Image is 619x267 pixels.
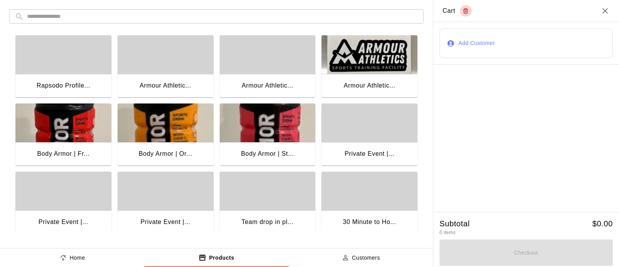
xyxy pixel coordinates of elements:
[220,103,316,142] img: Body Armor | Strawberry Banana | 20oz
[70,254,85,262] p: Home
[39,217,89,227] div: Private Event |...
[443,5,472,17] div: Cart
[15,172,111,235] button: Private Event |...
[209,254,234,262] p: Products
[321,35,417,99] button: Armour Athletics Decal | FullArmour Athletic...
[118,103,214,167] button: Body Armor | Orange Mango | 20ozBody Armor | Or...
[15,103,111,167] button: Body Armor | Fruit Punch | 20ozBody Armor | Fr...
[118,103,214,142] img: Body Armor | Orange Mango | 20oz
[241,217,293,227] div: Team drop in pl...
[321,103,417,167] button: Private Event |...
[140,81,191,91] div: Armour Athletic...
[118,172,214,235] button: Private Event |...
[139,149,192,159] div: Body Armor | Or...
[592,219,613,229] h5: $ 0.00
[439,230,455,235] span: 0 items
[118,35,214,99] button: Armour Athletic...
[220,103,316,167] button: Body Armor | Strawberry Banana | 20ozBody Armor | St...
[241,149,294,159] div: Body Armor | St...
[344,81,395,91] div: Armour Athletic...
[140,217,190,227] div: Private Event |...
[460,5,472,17] button: Empty cart
[15,35,111,99] button: Rapsodo Profile...
[352,254,380,262] p: Customers
[345,149,395,159] div: Private Event |...
[439,219,470,229] h5: Subtotal
[220,35,316,99] button: Armour Athletic...
[37,149,90,159] div: Body Armor | Fr...
[37,81,91,91] div: Rapsodo Profile...
[242,81,293,91] div: Armour Athletic...
[220,172,316,235] button: Team drop in pl...
[321,35,417,74] img: Armour Athletics Decal | Full
[15,103,111,142] img: Body Armor | Fruit Punch | 20oz
[321,172,417,235] button: 30 Minute to Ho...
[343,217,396,227] div: 30 Minute to Ho...
[600,6,610,16] button: Close
[439,28,613,59] button: Add Customer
